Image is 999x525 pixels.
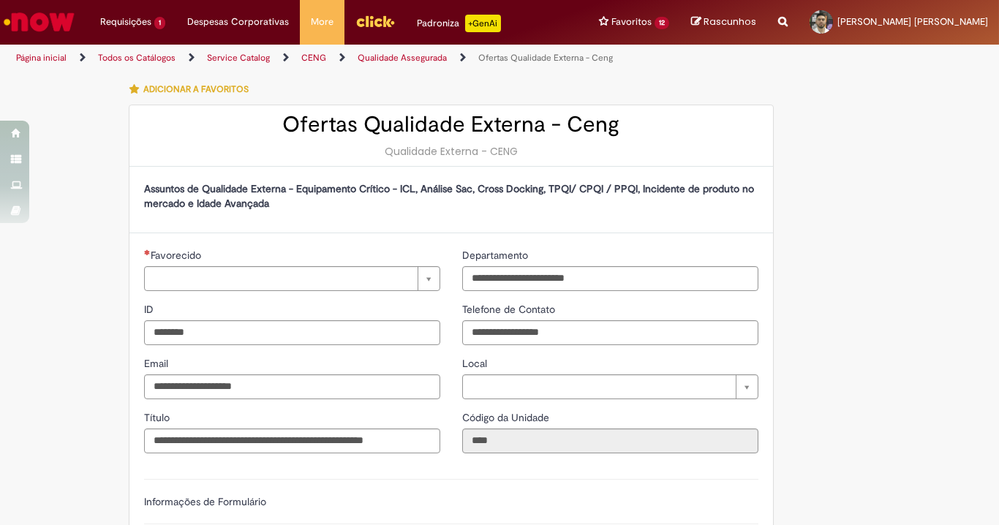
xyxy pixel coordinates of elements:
span: Email [144,357,171,370]
span: Local [462,357,490,370]
a: Limpar campo Favorecido [144,266,440,291]
span: Departamento [462,249,531,262]
img: click_logo_yellow_360x200.png [355,10,395,32]
div: Qualidade Externa - CENG [144,144,758,159]
label: Somente leitura - Código da Unidade [462,410,552,425]
a: Limpar campo Local [462,374,758,399]
span: More [311,15,333,29]
input: Email [144,374,440,399]
input: Código da Unidade [462,428,758,453]
a: CENG [301,52,326,64]
input: Telefone de Contato [462,320,758,345]
span: 1 [154,17,165,29]
button: Adicionar a Favoritos [129,74,257,105]
ul: Trilhas de página [11,45,655,72]
span: Telefone de Contato [462,303,558,316]
a: Todos os Catálogos [98,52,176,64]
div: Padroniza [417,15,501,32]
span: 12 [655,17,669,29]
span: Título [144,411,173,424]
input: Departamento [462,266,758,291]
label: Informações de Formulário [144,495,266,508]
span: Rascunhos [704,15,756,29]
span: Despesas Corporativas [187,15,289,29]
span: ID [144,303,157,316]
h2: Ofertas Qualidade Externa - Ceng [144,113,758,137]
a: Página inicial [16,52,67,64]
span: Favoritos [611,15,652,29]
a: Qualidade Assegurada [358,52,447,64]
p: +GenAi [465,15,501,32]
input: ID [144,320,440,345]
a: Rascunhos [691,15,756,29]
a: Ofertas Qualidade Externa - Ceng [478,52,613,64]
strong: Assuntos de Qualidade Externa - Equipamento Crítico - ICL, Análise Sac, Cross Docking, TPQI/ CPQI... [144,182,754,210]
img: ServiceNow [1,7,77,37]
a: Service Catalog [207,52,270,64]
span: Requisições [100,15,151,29]
input: Título [144,428,440,453]
span: Somente leitura - Código da Unidade [462,411,552,424]
span: Necessários - Favorecido [151,249,204,262]
span: Adicionar a Favoritos [143,83,249,95]
span: Necessários [144,249,151,255]
span: [PERSON_NAME] [PERSON_NAME] [837,15,988,28]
